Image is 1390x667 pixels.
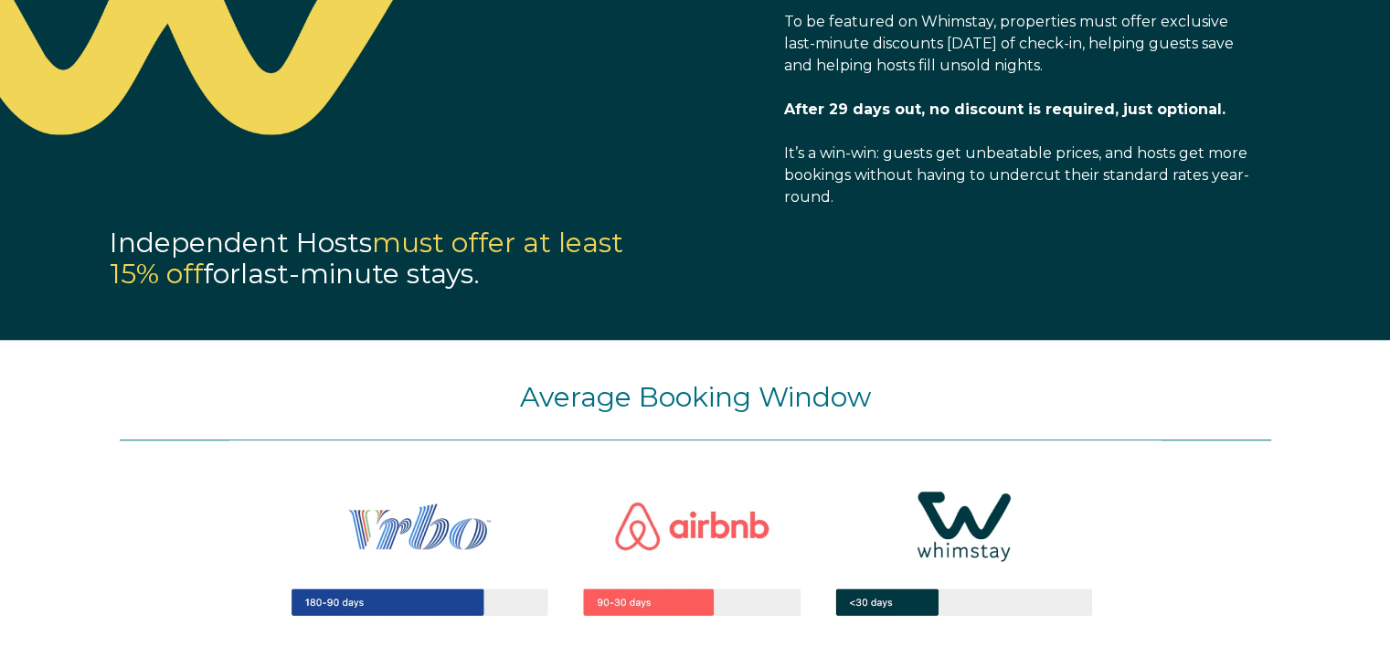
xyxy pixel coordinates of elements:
span: After 29 days out, no discount is required, just optional. [784,101,1226,118]
span: must offer at least 15% off [110,226,623,291]
img: Captura de pantalla 2025-05-06 a la(s) 5.25.03 p.m. [229,440,1162,662]
span: Independent Hosts for [110,226,623,291]
span: Average Booking Window [520,380,871,414]
span: last-minute stays. [240,257,480,291]
span: It’s a win-win: guests get unbeatable prices, and hosts get more bookings without having to under... [784,144,1249,206]
span: To be featured on Whimstay, properties must offer exclusive last-minute discounts [DATE] of check... [784,13,1234,74]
